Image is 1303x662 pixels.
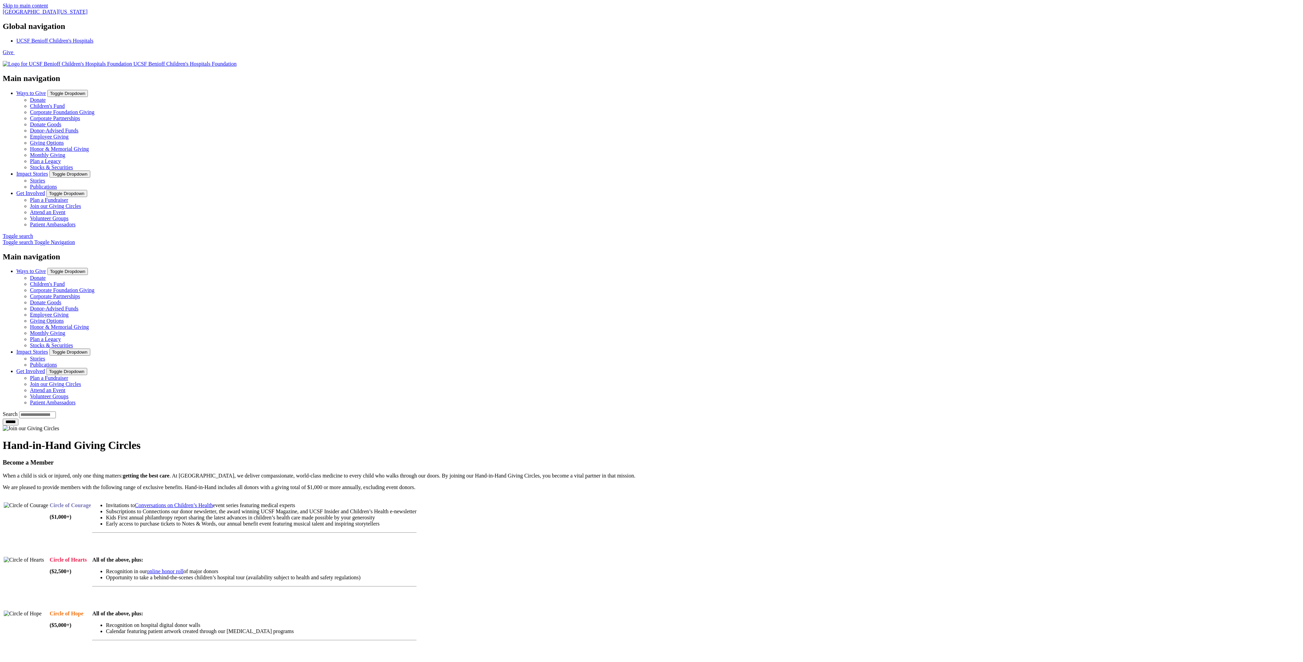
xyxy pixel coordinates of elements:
a: [GEOGRAPHIC_DATA][US_STATE] [3,9,88,15]
li: Early access to purchase tickets to Notes & Words, our annual benefit event featuring musical tal... [106,521,417,527]
a: Stories [30,356,45,361]
h2: Global navigation [3,22,1300,31]
a: Volunteer Groups [30,393,68,399]
button: Toggle Dropdown [46,190,87,197]
a: Impact Stories [16,171,48,177]
label: Search [3,411,18,417]
strong: ($1,000+) [50,514,72,520]
li: Recognition in our of major donors [106,568,417,575]
h1: Hand-in-Hand Giving Circles [3,439,1300,452]
a: Get Involved [16,368,45,374]
a: Ways to Give [16,268,46,274]
a: Conversations on Children’s Health [135,502,213,508]
a: Volunteer Groups [30,215,68,221]
a: UCSF Benioff Children's Hospitals [16,38,93,44]
a: Publications [30,184,57,190]
span: Toggle Navigation [34,239,75,245]
p: We are pleased to provide members with the following range of exclusive benefits. Hand-in-Hand in... [3,484,1300,490]
li: Kids First annual philanthropy report sharing the latest advances in children’s health care made ... [106,515,417,521]
a: Get Involved [16,190,45,196]
button: Toggle Dropdown [47,268,88,275]
a: Publications [30,362,57,368]
strong: Circle of Courage [50,502,91,508]
a: Corporate Partnerships [30,293,80,299]
button: Toggle Dropdown [49,349,90,356]
li: Opportunity to take a behind-the-scenes children’s hospital tour (availability subject to health ... [106,575,417,581]
a: Plan a Legacy [30,336,61,342]
strong: All of the above, plus: [92,611,143,616]
strong: getting the best care [123,473,169,479]
a: Donate [30,97,46,103]
a: Donate Goods [30,300,61,305]
a: Donate [30,275,46,281]
button: Toggle Dropdown [46,368,87,375]
a: Ways to Give [16,90,46,96]
h2: Main navigation [3,252,1300,261]
img: Logo for UCSF Benioff Children's Hospitals Foundation [3,61,132,67]
a: Employee Giving [30,312,68,318]
span: Toggle search [3,239,33,245]
a: Plan a Legacy [30,158,61,164]
a: UCSF Benioff Children's Hospitals Foundation [3,61,237,67]
a: online honor roll [147,568,184,574]
a: Corporate Partnerships [30,115,80,121]
a: Children's Fund [30,281,65,287]
a: Patient Ambassadors [30,222,76,227]
a: Patient Ambassadors [30,400,76,405]
a: Honor & Memorial Giving [30,146,89,152]
a: Employee Giving [30,134,68,140]
img: Circle of Courage [4,502,48,508]
a: Attend an Event [30,209,65,215]
img: Circle of Hearts [4,557,44,563]
a: Monthly Giving [30,330,65,336]
a: Giving Options [30,140,64,146]
li: Invitations to event series featuring medical experts [106,502,417,508]
a: Donate Goods [30,122,61,127]
button: Toggle Dropdown [47,90,88,97]
a: Stocks & Securities [30,164,73,170]
strong: ($2,500+) [50,568,72,574]
a: Monthly Giving [30,152,65,158]
strong: All of the above, plus: [92,557,143,563]
a: Children's Fund [30,103,65,109]
h2: Main navigation [3,74,1300,83]
img: Join our Giving Circles [3,425,59,432]
a: Join our Giving Circles [30,203,81,209]
a: Corporate Foundation Giving [30,109,94,115]
a: Attend an Event [30,387,65,393]
a: Plan a Fundraiser [30,375,68,381]
a: Impact Stories [16,349,48,355]
h3: Become a Member [3,459,1300,466]
a: Join our Giving Circles [30,381,81,387]
a: Donor-Advised Funds [30,306,78,311]
a: Giving Options [30,318,64,324]
a: Honor & Memorial Giving [30,324,89,330]
li: Recognition on hospital digital donor walls [106,622,417,628]
strong: Circle of Hope [50,611,83,616]
li: Calendar featuring patient artwork created through our [MEDICAL_DATA] programs [106,628,417,634]
img: Circle of Hope [4,611,42,617]
a: Skip to main content [3,3,48,9]
a: Corporate Foundation Giving [30,287,94,293]
a: Stories [30,178,45,183]
a: Donor-Advised Funds [30,128,78,133]
li: Subscriptions to Connections our donor newsletter, the award winning UCSF Magazine, and UCSF Insi... [106,508,417,515]
strong: ($5,000+) [50,622,72,628]
a: Plan a Fundraiser [30,197,68,203]
a: Stocks & Securities [30,342,73,348]
button: Toggle Dropdown [49,171,90,178]
p: When a child is sick or injured, only one thing matters: . At [GEOGRAPHIC_DATA], we deliver compa... [3,473,1300,479]
span: UCSF Benioff Children's Hospitals Foundation [133,61,236,67]
span: Toggle search [3,233,33,239]
a: Give [3,49,15,55]
strong: Circle of Hearts [50,557,87,563]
